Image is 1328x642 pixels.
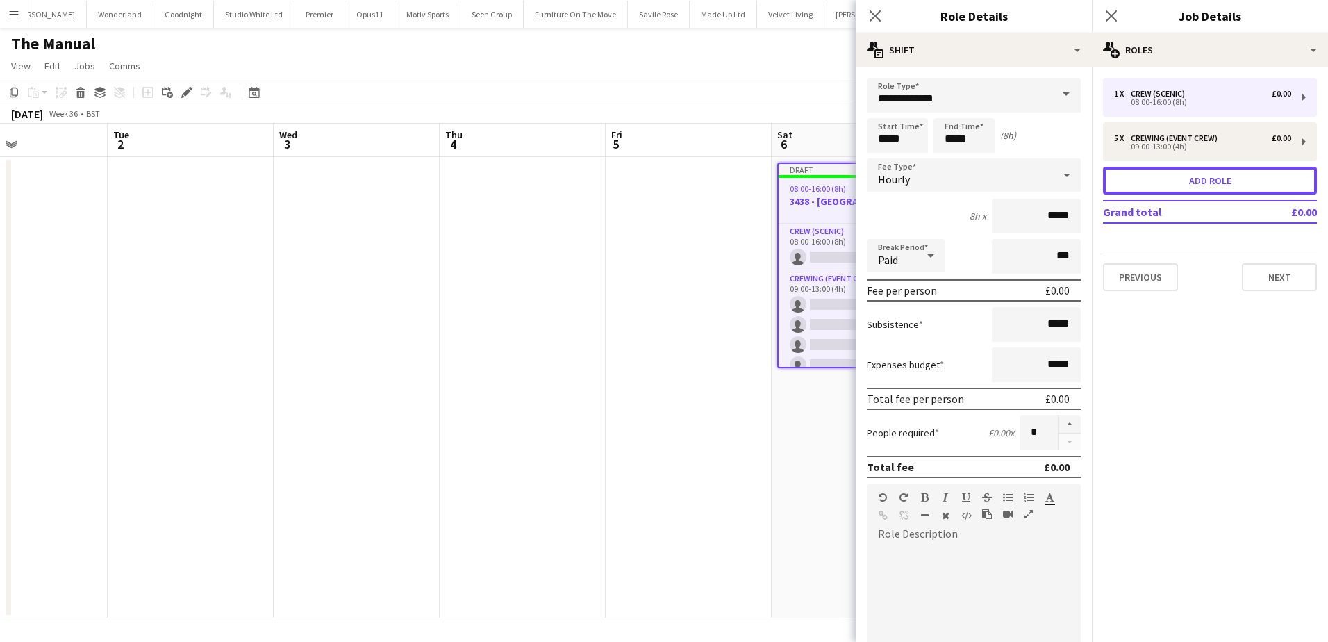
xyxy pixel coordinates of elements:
[867,359,944,371] label: Expenses budget
[1114,89,1131,99] div: 1 x
[1045,392,1070,406] div: £0.00
[1092,7,1328,25] h3: Job Details
[1045,492,1054,503] button: Text Color
[1272,89,1291,99] div: £0.00
[1103,167,1317,195] button: Add role
[395,1,460,28] button: Motiv Sports
[790,183,846,194] span: 08:00-16:00 (8h)
[214,1,294,28] button: Studio White Ltd
[524,1,628,28] button: Furniture On The Move
[294,1,345,28] button: Premier
[153,1,214,28] button: Goodnight
[920,492,929,503] button: Bold
[460,1,524,28] button: Seen Group
[46,108,81,119] span: Week 36
[277,136,297,152] span: 3
[109,60,140,72] span: Comms
[103,57,146,75] a: Comms
[279,129,297,141] span: Wed
[878,492,888,503] button: Undo
[11,33,95,54] h1: The Manual
[1003,492,1013,503] button: Unordered List
[779,195,931,208] h3: 3438 - [GEOGRAPHIC_DATA]
[1059,415,1081,434] button: Increase
[779,164,931,175] div: Draft
[69,57,101,75] a: Jobs
[86,108,100,119] div: BST
[1103,263,1178,291] button: Previous
[1272,133,1291,143] div: £0.00
[11,107,43,121] div: [DATE]
[867,392,964,406] div: Total fee per person
[920,510,929,521] button: Horizontal Line
[779,224,931,271] app-card-role: Crew (Scenic)0/108:00-16:00 (8h)
[970,210,986,222] div: 8h x
[757,1,824,28] button: Velvet Living
[74,60,95,72] span: Jobs
[856,7,1092,25] h3: Role Details
[1044,460,1070,474] div: £0.00
[345,1,395,28] button: Opus11
[940,492,950,503] button: Italic
[1114,133,1131,143] div: 5 x
[609,136,622,152] span: 5
[775,136,792,152] span: 6
[1103,201,1251,223] td: Grand total
[1114,99,1291,106] div: 08:00-16:00 (8h)
[961,510,971,521] button: HTML Code
[443,136,463,152] span: 4
[856,33,1092,67] div: Shift
[899,492,908,503] button: Redo
[878,253,898,267] span: Paid
[690,1,757,28] button: Made Up Ltd
[940,510,950,521] button: Clear Formatting
[1131,89,1190,99] div: Crew (Scenic)
[44,60,60,72] span: Edit
[867,427,939,439] label: People required
[867,283,937,297] div: Fee per person
[961,492,971,503] button: Underline
[1131,133,1223,143] div: Crewing (Event Crew)
[1024,509,1034,520] button: Fullscreen
[6,57,36,75] a: View
[867,318,923,331] label: Subsistence
[1000,129,1016,142] div: (8h)
[113,129,129,141] span: Tue
[982,492,992,503] button: Strikethrough
[1114,143,1291,150] div: 09:00-13:00 (4h)
[39,57,66,75] a: Edit
[779,271,931,399] app-card-role: Crewing (Event Crew)0/509:00-13:00 (4h)
[982,509,992,520] button: Paste as plain text
[777,163,933,368] app-job-card: Draft08:00-16:00 (8h)0/63438 - [GEOGRAPHIC_DATA]2 RolesCrew (Scenic)0/108:00-16:00 (8h) Crewing (...
[824,1,906,28] button: [PERSON_NAME]
[878,172,910,186] span: Hourly
[1092,33,1328,67] div: Roles
[988,427,1014,439] div: £0.00 x
[867,460,914,474] div: Total fee
[5,1,87,28] button: [PERSON_NAME]
[87,1,153,28] button: Wonderland
[1024,492,1034,503] button: Ordered List
[111,136,129,152] span: 2
[11,60,31,72] span: View
[1251,201,1317,223] td: £0.00
[445,129,463,141] span: Thu
[777,129,792,141] span: Sat
[1045,283,1070,297] div: £0.00
[611,129,622,141] span: Fri
[1003,509,1013,520] button: Insert video
[1242,263,1317,291] button: Next
[628,1,690,28] button: Savile Rose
